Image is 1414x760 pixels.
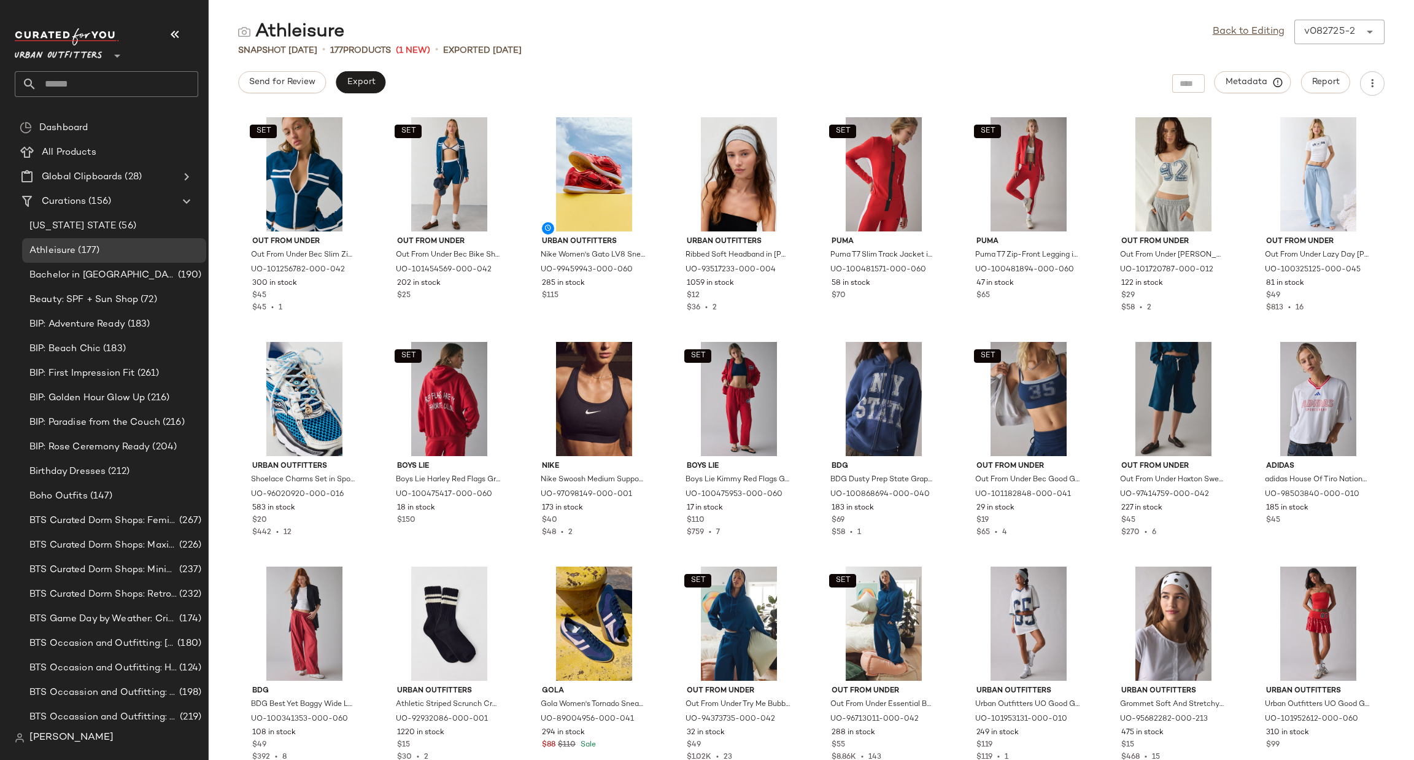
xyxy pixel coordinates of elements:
[177,587,201,602] span: (232)
[29,219,116,233] span: [US_STATE] STATE
[704,529,716,537] span: •
[29,416,160,430] span: BIP: Paradise from the Couch
[829,574,856,587] button: SET
[1147,304,1151,312] span: 2
[42,170,122,184] span: Global Clipboards
[832,727,875,739] span: 288 in stock
[686,489,782,500] span: UO-100475953-000-060
[396,475,500,486] span: Boys Lie Harley Red Flags Graphic Zip-Up Hoodie Sweatshirt in Red, Women's at Urban Outfitters
[1225,77,1281,88] span: Metadata
[830,714,919,725] span: UO-96713011-000-042
[39,121,88,135] span: Dashboard
[687,515,705,526] span: $110
[397,515,415,526] span: $150
[1266,727,1309,739] span: 310 in stock
[29,293,138,307] span: Beauty: SPF + Sun Shop
[443,44,522,57] p: Exported [DATE]
[975,250,1080,261] span: Puma T7 Zip-Front Legging in For All Time Red, Women's at Urban Outfitters
[835,127,850,136] span: SET
[1266,236,1370,247] span: Out From Under
[830,475,935,486] span: BDG Dusty Prep State Graphic Oversized Zip-Up Hoodie Sweatshirt in Blue, Women's at Urban Outfitters
[975,265,1074,276] span: UO-100481894-000-060
[397,461,501,472] span: Boys Lie
[542,740,555,751] span: $88
[822,342,946,456] img: 100868694_040_b
[975,475,1080,486] span: Out From Under Bec Good Game Double Layer Bra Top in Navy, Women's at Urban Outfitters
[979,127,995,136] span: SET
[1265,699,1369,710] span: Urban Outfitters UO Good Game Chaser Tube Top + Sequin Skirt 2-Piece Set in Red, Women's at Urban...
[687,278,734,289] span: 1059 in stock
[687,290,700,301] span: $12
[1120,699,1224,710] span: Grommet Soft And Stretchy Wide Headband in Powder white, Women's at Urban Outfitters
[29,563,177,577] span: BTS Curated Dorm Shops: Minimalist
[387,342,511,456] img: 100475417_060_b
[686,714,775,725] span: UO-94373735-000-042
[88,489,113,503] span: (147)
[1215,71,1291,93] button: Metadata
[1121,686,1226,697] span: Urban Outfitters
[1111,342,1235,456] img: 97414759_042_b
[975,714,1067,725] span: UO-101953131-000-010
[976,503,1014,514] span: 29 in stock
[435,43,438,58] span: •
[346,77,375,87] span: Export
[686,250,790,261] span: Ribbed Soft Headband in [PERSON_NAME], Women's at Urban Outfitters
[1296,304,1304,312] span: 16
[690,352,705,360] span: SET
[1265,265,1361,276] span: UO-100325125-000-045
[252,503,295,514] span: 583 in stock
[532,342,656,456] img: 97098149_001_b
[252,278,297,289] span: 300 in stock
[160,416,185,430] span: (216)
[1111,567,1235,681] img: 95682282_213_b
[835,576,850,585] span: SET
[975,699,1080,710] span: Urban Outfitters UO Good Game Quarterback Cutie Jersey Skort 2-Piece Set in White, Women's at Urb...
[330,46,343,55] span: 177
[150,440,177,454] span: (204)
[832,278,870,289] span: 58 in stock
[1140,529,1152,537] span: •
[542,515,557,526] span: $40
[830,250,935,261] span: Puma T7 Slim Track Jacket in Red, Women's at Urban Outfitters
[832,515,844,526] span: $69
[176,268,201,282] span: (190)
[687,236,791,247] span: Urban Outfitters
[687,503,723,514] span: 17 in stock
[397,740,410,751] span: $15
[29,342,101,356] span: BIP: Beach Chic
[1121,461,1226,472] span: Out From Under
[1121,278,1163,289] span: 122 in stock
[979,352,995,360] span: SET
[177,538,201,553] span: (226)
[395,125,422,138] button: SET
[395,349,422,363] button: SET
[541,489,632,500] span: UO-97098149-000-001
[541,475,645,486] span: Nike Swoosh Medium Support Sports Bra in Black, Women's at Urban Outfitters
[400,352,415,360] span: SET
[177,612,201,626] span: (174)
[832,529,845,537] span: $58
[677,567,801,681] img: 94373735_042_b
[397,686,501,697] span: Urban Outfitters
[238,71,326,93] button: Send for Review
[29,538,177,553] span: BTS Curated Dorm Shops: Maximalist
[251,475,355,486] span: Shoelace Charms Set in Sporty Beach Blue, Women's at Urban Outfitters
[832,740,845,751] span: $55
[29,244,75,258] span: Athleisure
[832,236,936,247] span: Puma
[1266,278,1304,289] span: 81 in stock
[252,727,296,739] span: 108 in stock
[125,317,150,332] span: (183)
[271,529,284,537] span: •
[396,44,430,57] span: (1 New)
[1121,740,1134,751] span: $15
[542,503,583,514] span: 173 in stock
[976,461,1081,472] span: Out From Under
[686,699,790,710] span: Out From Under Try Me Bubble Hoodie Sweatshirt in Blue Opal, Women's at Urban Outfitters
[558,740,576,751] span: $110
[974,125,1001,138] button: SET
[716,529,720,537] span: 7
[1265,475,1369,486] span: adidas House Of Tiro Nations Pack Boyfriend Tee in White, Women's at Urban Outfitters
[42,195,86,209] span: Curations
[135,366,160,381] span: (261)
